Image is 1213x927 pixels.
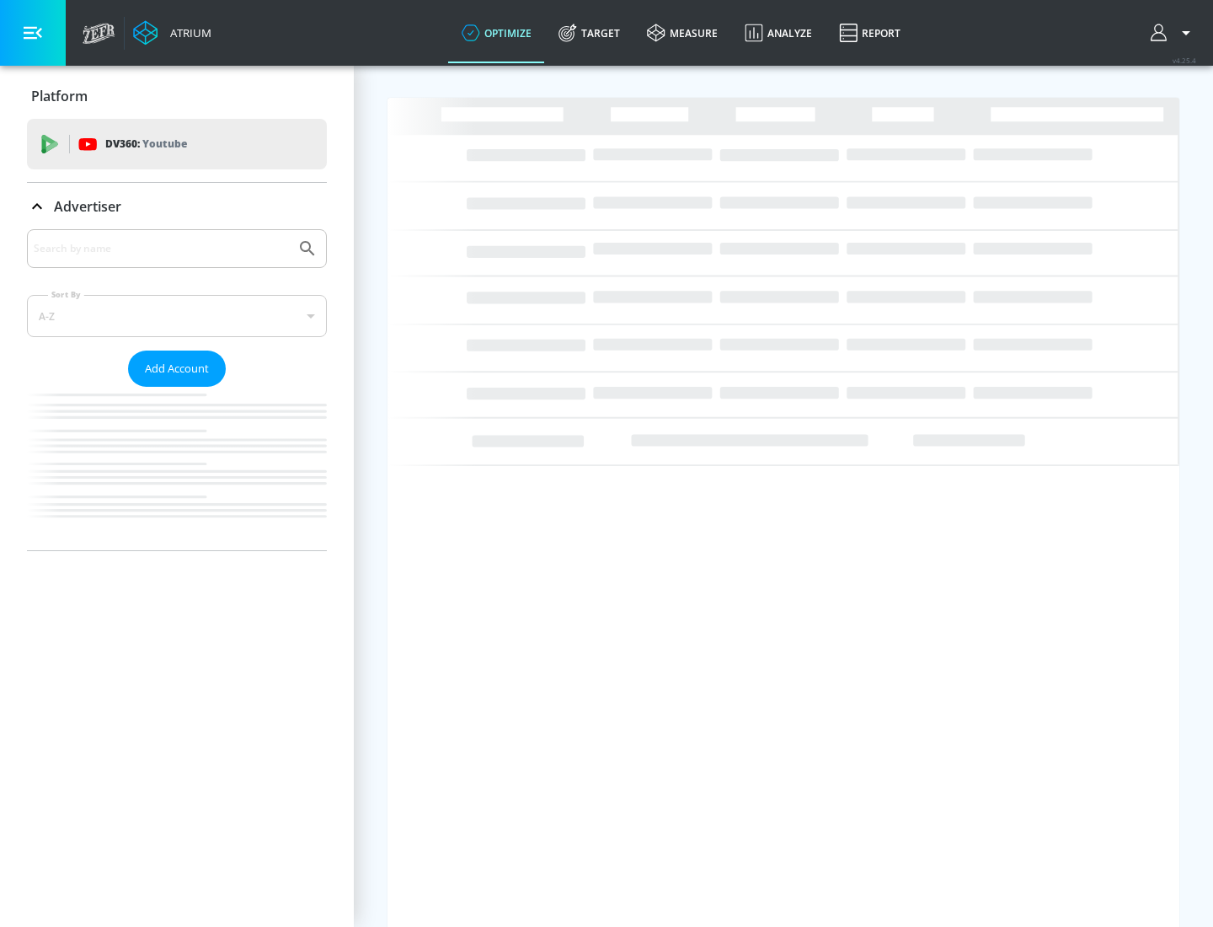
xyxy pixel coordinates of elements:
nav: list of Advertiser [27,387,327,550]
p: Platform [31,87,88,105]
a: Atrium [133,20,211,46]
div: Platform [27,72,327,120]
p: Youtube [142,135,187,153]
a: optimize [448,3,545,63]
a: Target [545,3,633,63]
a: Analyze [731,3,826,63]
div: A-Z [27,295,327,337]
span: Add Account [145,359,209,378]
div: Advertiser [27,229,327,550]
div: Advertiser [27,183,327,230]
div: Atrium [163,25,211,40]
span: v 4.25.4 [1173,56,1196,65]
button: Add Account [128,351,226,387]
p: DV360: [105,135,187,153]
div: DV360: Youtube [27,119,327,169]
label: Sort By [48,289,84,300]
a: Report [826,3,914,63]
input: Search by name [34,238,289,260]
a: measure [633,3,731,63]
p: Advertiser [54,197,121,216]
